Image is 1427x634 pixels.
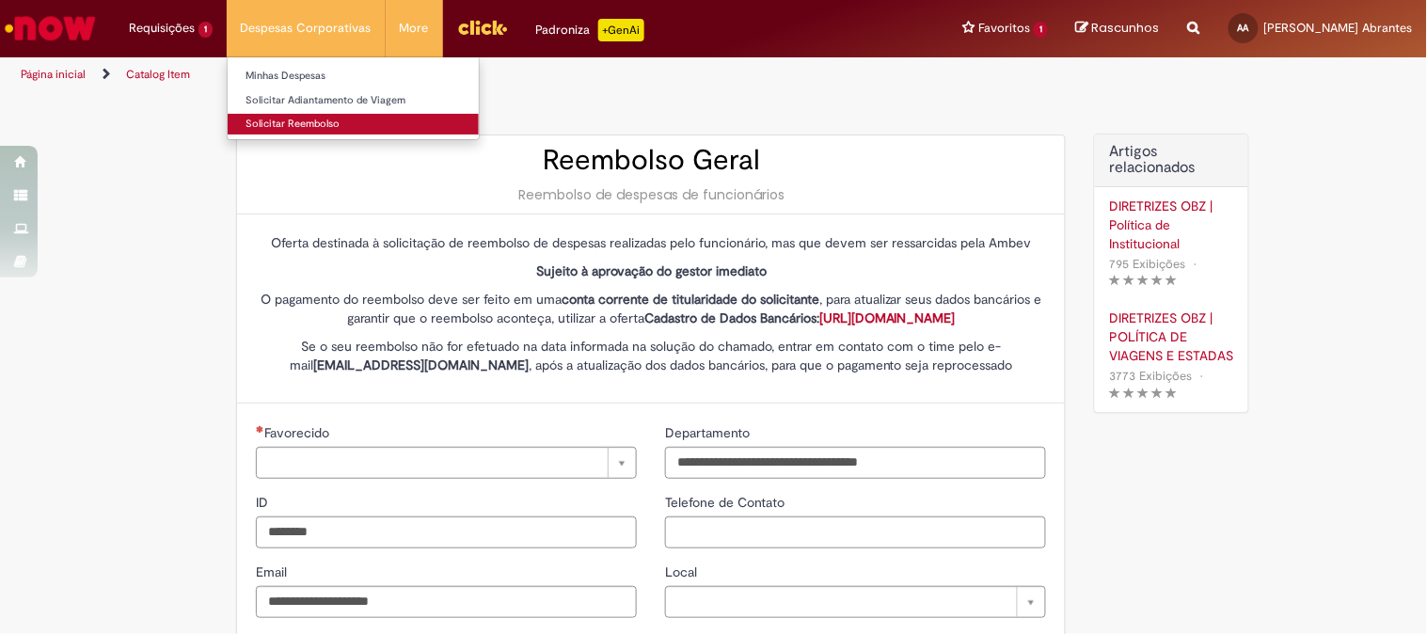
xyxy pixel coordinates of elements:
a: Solicitar Adiantamento de Viagem [228,90,479,111]
span: 795 Exibições [1109,256,1185,272]
span: 3773 Exibições [1109,368,1192,384]
input: Telefone de Contato [665,516,1046,548]
a: Limpar campo Favorecido [256,447,637,479]
p: O pagamento do reembolso deve ser feito em uma , para atualizar seus dados bancários e garantir q... [256,290,1046,327]
span: [PERSON_NAME] Abrantes [1264,20,1413,36]
span: Rascunhos [1092,19,1160,37]
span: Necessários - Favorecido [264,424,333,441]
a: Catalog Item [126,67,190,82]
a: Minhas Despesas [228,66,479,87]
p: Se o seu reembolso não for efetuado na data informada na solução do chamado, entrar em contato co... [256,337,1046,374]
strong: Sujeito à aprovação do gestor imediato [536,262,767,279]
strong: Cadastro de Dados Bancários: [644,309,956,326]
strong: conta corrente de titularidade do solicitante [562,291,819,308]
span: Favoritos [978,19,1030,38]
div: Padroniza [536,19,644,41]
input: ID [256,516,637,548]
a: Solicitar Reembolso [228,114,479,135]
span: Local [665,563,701,580]
span: Necessários [256,425,264,433]
span: 1 [1034,22,1048,38]
a: Rascunhos [1076,20,1160,38]
strong: [EMAIL_ADDRESS][DOMAIN_NAME] [313,357,529,373]
img: click_logo_yellow_360x200.png [457,13,508,41]
a: DIRETRIZES OBZ | POLÍTICA DE VIAGENS E ESTADAS [1109,309,1234,365]
span: • [1189,251,1200,277]
p: Oferta destinada à solicitação de reembolso de despesas realizadas pelo funcionário, mas que deve... [256,233,1046,252]
span: AA [1238,22,1249,34]
span: Departamento [665,424,753,441]
h2: Reembolso Geral [256,145,1046,176]
img: ServiceNow [2,9,99,47]
h3: Artigos relacionados [1109,144,1234,177]
span: 1 [198,22,213,38]
span: Despesas Corporativas [241,19,372,38]
ul: Despesas Corporativas [227,56,480,140]
span: Email [256,563,291,580]
span: More [400,19,429,38]
a: DIRETRIZES OBZ | Política de Institucional [1109,197,1234,253]
input: Email [256,586,637,618]
span: ID [256,494,272,511]
a: Limpar campo Local [665,586,1046,618]
input: Departamento [665,447,1046,479]
p: +GenAi [598,19,644,41]
ul: Trilhas de página [14,57,937,92]
span: • [1196,363,1207,388]
span: Requisições [129,19,195,38]
div: Reembolso de despesas de funcionários [256,185,1046,204]
a: [URL][DOMAIN_NAME] [819,309,956,326]
span: Telefone de Contato [665,494,788,511]
a: Página inicial [21,67,86,82]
